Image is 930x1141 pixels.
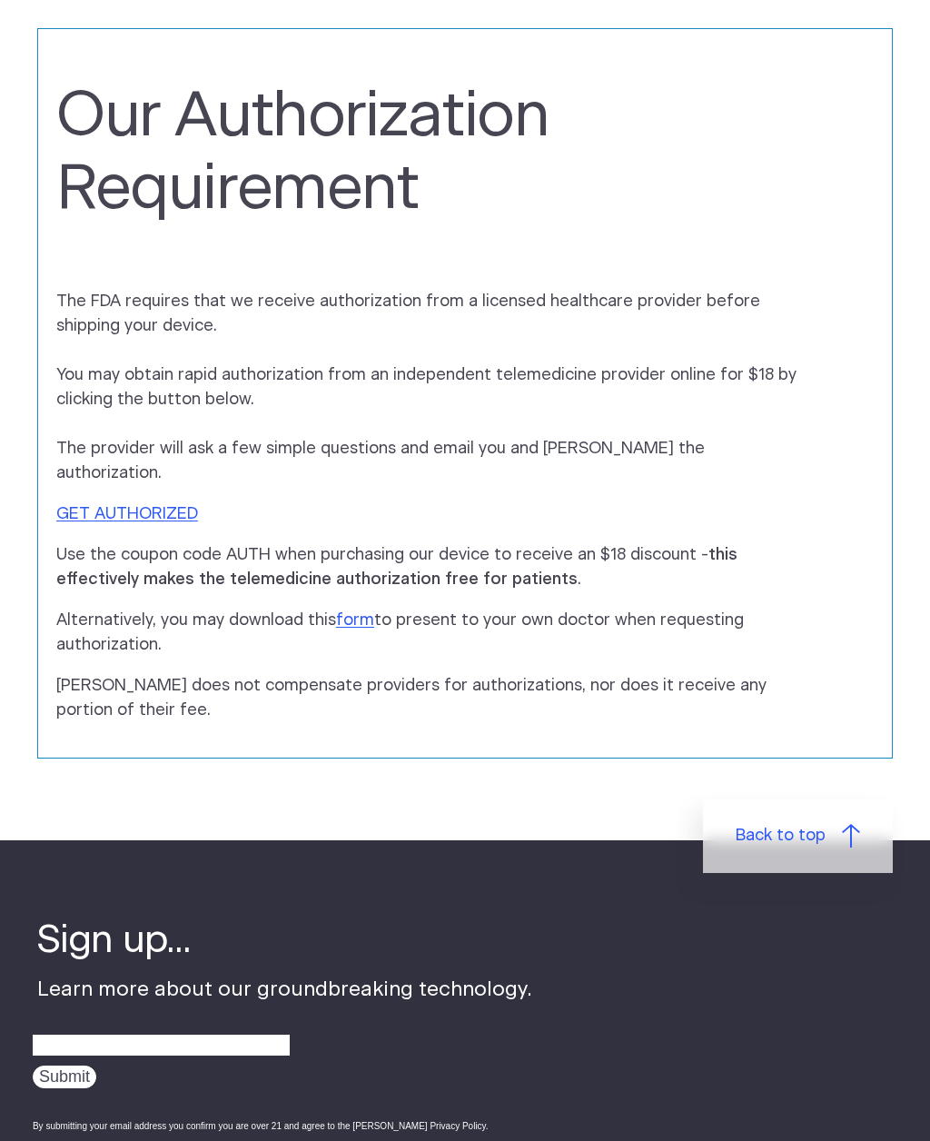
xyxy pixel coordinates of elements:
span: Back to top [736,824,826,848]
p: [PERSON_NAME] does not compensate providers for authorizations, nor does it receive any portion o... [56,674,797,723]
p: Use the coupon code AUTH when purchasing our device to receive an $18 discount - . [56,543,797,592]
a: Back to top [703,799,893,873]
h1: Our Authorization Requirement [38,81,725,225]
div: By submitting your email address you confirm you are over 21 and agree to the [PERSON_NAME] Priva... [33,1119,532,1133]
p: The FDA requires that we receive authorization from a licensed healthcare provider before shippin... [56,290,797,486]
input: Submit [33,1066,96,1088]
a: form [336,612,374,629]
h4: Sign up... [37,915,532,967]
a: GET AUTHORIZED [56,506,198,522]
p: Alternatively, you may download this to present to your own doctor when requesting authorization. [56,609,797,658]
